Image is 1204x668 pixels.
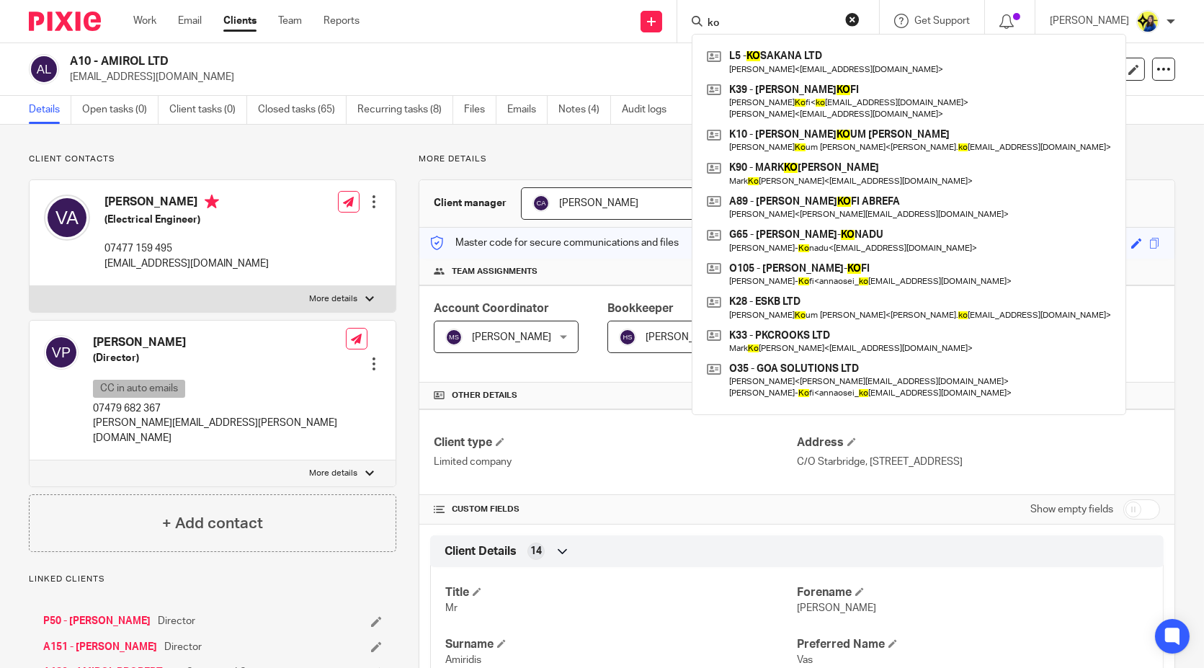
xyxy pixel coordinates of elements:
span: Director [164,640,202,654]
p: 07477 159 495 [104,241,269,256]
a: Files [464,96,496,124]
h4: [PERSON_NAME] [93,335,346,350]
a: Email [178,14,202,28]
a: A151 - [PERSON_NAME] [43,640,157,654]
label: Show empty fields [1030,502,1113,517]
a: Recurring tasks (8) [357,96,453,124]
h3: Client manager [434,196,507,210]
a: Notes (4) [558,96,611,124]
img: svg%3E [619,329,636,346]
p: [PERSON_NAME][EMAIL_ADDRESS][PERSON_NAME][DOMAIN_NAME] [93,416,346,445]
p: More details [310,468,358,479]
h4: [PERSON_NAME] [104,195,269,213]
p: CC in auto emails [93,380,185,398]
p: More details [419,153,1175,165]
span: Vas [797,655,813,665]
p: Master code for secure communications and files [430,236,679,250]
img: svg%3E [44,335,79,370]
p: [EMAIL_ADDRESS][DOMAIN_NAME] [70,70,979,84]
span: Mr [445,603,458,613]
img: Pixie [29,12,101,31]
p: Linked clients [29,574,396,585]
span: 14 [530,544,542,558]
a: P50 - [PERSON_NAME] [43,614,151,628]
h4: + Add contact [162,512,263,535]
a: Emails [507,96,548,124]
input: Search [706,17,836,30]
p: [EMAIL_ADDRESS][DOMAIN_NAME] [104,257,269,271]
i: Primary [205,195,219,209]
img: svg%3E [445,329,463,346]
h4: Title [445,585,797,600]
a: Audit logs [622,96,677,124]
h5: (Electrical Engineer) [104,213,269,227]
h4: CUSTOM FIELDS [434,504,797,515]
a: Reports [324,14,360,28]
span: [PERSON_NAME] [472,332,551,342]
button: Clear [845,12,860,27]
span: Director [158,614,195,628]
h2: A10 - AMIROL LTD [70,54,798,69]
span: Client Details [445,544,517,559]
span: Account Coordinator [434,303,549,314]
h4: Client type [434,435,797,450]
span: [PERSON_NAME] [646,332,725,342]
p: [PERSON_NAME] [1050,14,1129,28]
p: Client contacts [29,153,396,165]
h4: Surname [445,637,797,652]
img: svg%3E [29,54,59,84]
h4: Preferred Name [797,637,1149,652]
h4: Forename [797,585,1149,600]
p: Limited company [434,455,797,469]
a: Open tasks (0) [82,96,159,124]
a: Client tasks (0) [169,96,247,124]
span: [PERSON_NAME] [559,198,638,208]
a: Clients [223,14,257,28]
p: C/O Starbridge, [STREET_ADDRESS] [797,455,1160,469]
h4: Address [797,435,1160,450]
a: Details [29,96,71,124]
span: Other details [452,390,517,401]
span: Amiridis [445,655,481,665]
span: Bookkeeper [607,303,674,314]
a: Work [133,14,156,28]
span: Get Support [914,16,970,26]
img: Bobo-Starbridge%201.jpg [1136,10,1159,33]
img: svg%3E [532,195,550,212]
h5: (Director) [93,351,346,365]
span: Team assignments [452,266,538,277]
a: Closed tasks (65) [258,96,347,124]
img: svg%3E [44,195,90,241]
span: [PERSON_NAME] [797,603,876,613]
a: Team [278,14,302,28]
p: 07479 682 367 [93,401,346,416]
p: More details [310,293,358,305]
